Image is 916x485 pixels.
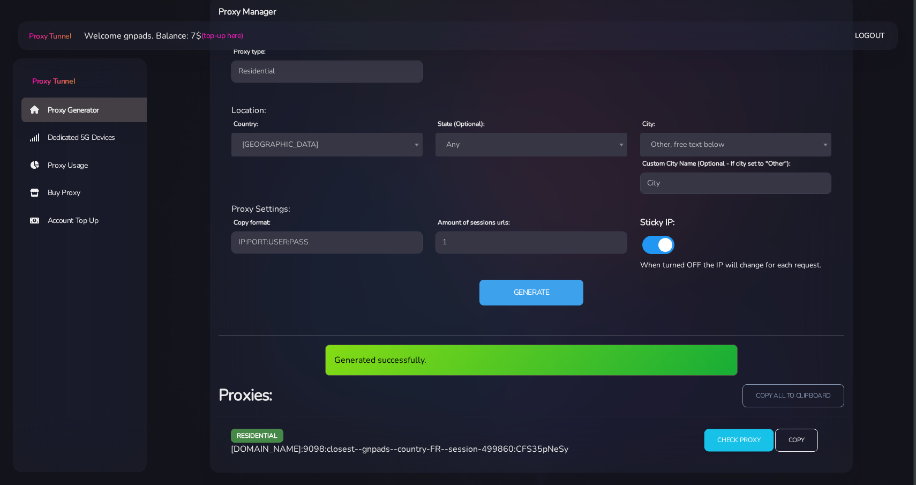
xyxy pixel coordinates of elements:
[438,218,510,227] label: Amount of sessions urls:
[234,119,258,129] label: Country:
[32,76,75,86] span: Proxy Tunnel
[647,137,825,152] span: Other, free text below
[21,153,155,178] a: Proxy Usage
[225,104,838,117] div: Location:
[640,173,831,194] input: City
[438,119,485,129] label: State (Optional):
[479,280,584,305] button: Generate
[855,26,885,46] a: Logout
[442,137,620,152] span: Any
[325,345,738,376] div: Generated successfully.
[71,29,243,42] li: Welcome gnpads. Balance: 7$
[21,208,155,233] a: Account Top Up
[640,260,821,270] span: When turned OFF the IP will change for each request.
[21,125,155,150] a: Dedicated 5G Devices
[640,133,831,156] span: Other, free text below
[640,215,831,229] h6: Sticky IP:
[21,98,155,122] a: Proxy Generator
[219,5,578,19] h6: Proxy Manager
[21,181,155,205] a: Buy Proxy
[234,47,266,56] label: Proxy type:
[231,443,568,455] span: [DOMAIN_NAME]:9098:closest--gnpads--country-FR--session-499860:CFS35pNeSy
[704,429,774,452] input: Check Proxy
[234,218,271,227] label: Copy format:
[219,384,525,406] h3: Proxies:
[29,31,71,41] span: Proxy Tunnel
[231,133,423,156] span: France
[436,133,627,156] span: Any
[27,27,71,44] a: Proxy Tunnel
[864,433,903,472] iframe: Webchat Widget
[775,429,818,452] input: Copy
[642,119,655,129] label: City:
[13,58,147,87] a: Proxy Tunnel
[225,203,838,215] div: Proxy Settings:
[231,429,283,442] span: residential
[238,137,416,152] span: France
[642,159,791,168] label: Custom City Name (Optional - If city set to "Other"):
[742,384,844,407] input: copy all to clipboard
[201,30,243,41] a: (top-up here)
